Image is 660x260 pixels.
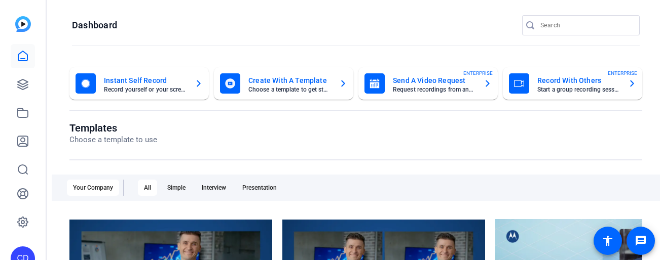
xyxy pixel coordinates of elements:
mat-icon: message [635,235,647,247]
div: All [138,180,157,196]
span: ENTERPRISE [608,69,637,77]
mat-card-subtitle: Request recordings from anyone, anywhere [393,86,475,93]
p: Choose a template to use [69,134,157,146]
input: Search [540,19,632,31]
mat-card-title: Record With Others [537,74,620,86]
div: Your Company [67,180,119,196]
mat-card-title: Instant Self Record [104,74,187,86]
span: ENTERPRISE [463,69,493,77]
button: Instant Self RecordRecord yourself or your screen [69,67,209,100]
mat-card-subtitle: Start a group recording session [537,86,620,93]
img: blue-gradient.svg [15,16,31,32]
div: Presentation [236,180,283,196]
mat-card-subtitle: Choose a template to get started [248,86,331,93]
h1: Templates [69,122,157,134]
button: Record With OthersStart a group recording sessionENTERPRISE [503,67,642,100]
div: Interview [196,180,232,196]
mat-card-title: Create With A Template [248,74,331,86]
button: Send A Video RequestRequest recordings from anyone, anywhereENTERPRISE [358,67,498,100]
div: Simple [161,180,192,196]
mat-card-subtitle: Record yourself or your screen [104,86,187,93]
button: Create With A TemplateChoose a template to get started [214,67,353,100]
h1: Dashboard [72,19,117,31]
mat-card-title: Send A Video Request [393,74,475,86]
mat-icon: accessibility [602,235,614,247]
